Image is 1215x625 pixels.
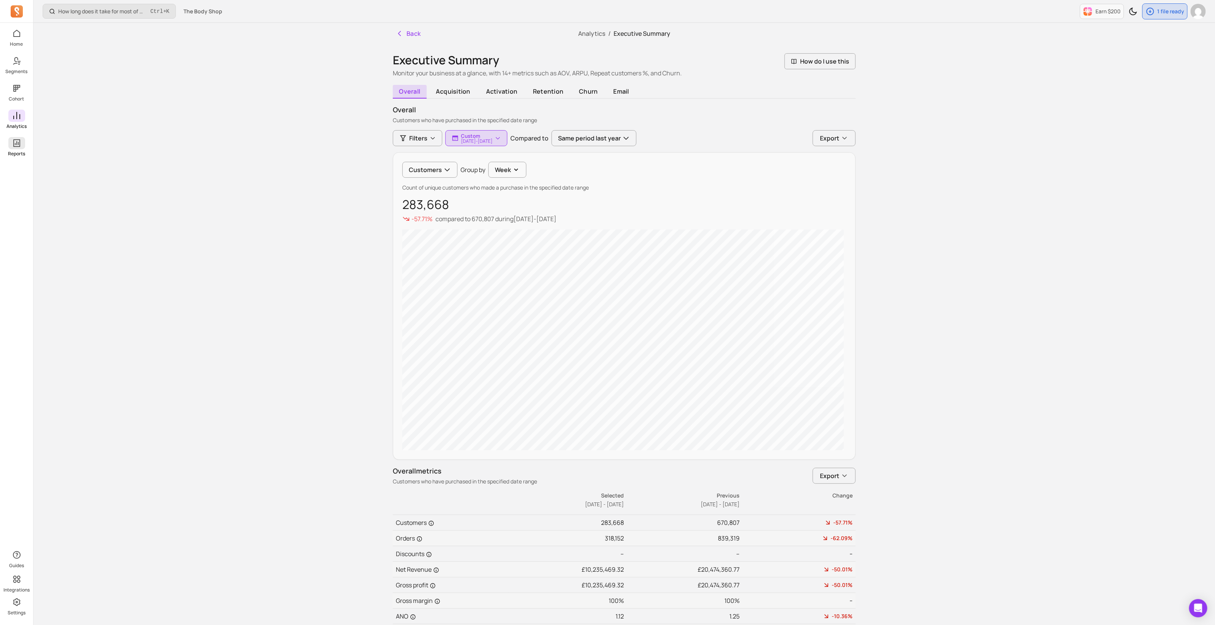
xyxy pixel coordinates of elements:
[701,501,740,508] span: [DATE] - [DATE]
[150,7,169,15] span: +
[1142,3,1188,19] button: 1 file ready
[8,610,26,616] p: Settings
[509,531,624,546] td: 318,152
[625,492,740,499] p: Previous
[461,133,493,139] p: Custom
[402,162,458,178] button: Customers
[1189,599,1207,617] div: Open Intercom Messenger
[435,214,556,223] p: compared to during [DATE] - [DATE]
[402,198,846,211] p: 283,668
[624,531,740,546] td: 839,319
[813,468,856,484] button: Export
[509,577,624,593] td: £10,235,469.32
[552,130,636,146] button: Same period last year
[833,519,853,526] span: -57.71%
[393,69,682,78] p: Monitor your business at a glance, with 14+ metrics such as AOV, ARPU, Repeat customers %, and Ch...
[624,515,740,531] td: 670,807
[183,8,222,15] span: The Body Shop
[393,577,509,593] td: Gross profit
[509,562,624,577] td: £10,235,469.32
[488,162,526,178] button: Week
[409,134,427,143] span: Filters
[573,85,604,98] span: churn
[605,29,614,38] span: /
[509,593,624,609] td: 100%
[430,85,477,98] span: acquisition
[820,471,839,480] span: Export
[166,8,169,14] kbd: K
[393,116,856,124] p: Customers who have purchased in the specified date range
[393,85,427,99] span: overall
[6,69,28,75] p: Segments
[393,26,424,41] button: Back
[58,8,147,15] p: How long does it take for most of my customers to buy again?
[393,515,509,531] td: Customers
[832,581,853,589] span: -50.01%
[10,41,23,47] p: Home
[411,214,432,223] p: -57.71%
[6,123,27,129] p: Analytics
[393,531,509,546] td: Orders
[393,562,509,577] td: Net Revenue
[509,609,624,624] td: 1.12
[509,515,624,531] td: 283,668
[740,492,853,499] p: Change
[607,85,635,98] span: email
[402,184,846,191] p: Count of unique customers who made a purchase in the specified date range
[624,546,740,562] td: --
[624,577,740,593] td: £20,474,360.77
[461,165,485,174] p: Group by
[832,566,853,573] span: -50.01%
[393,466,537,476] p: Overall metrics
[509,546,624,562] td: --
[150,8,163,15] kbd: Ctrl
[393,478,537,485] p: Customers who have purchased in the specified date range
[8,151,25,157] p: Reports
[850,550,853,558] span: --
[43,4,176,19] button: How long does it take for most of my customers to buy again?Ctrl+K
[1126,4,1141,19] button: Toggle dark mode
[578,29,605,38] a: Analytics
[402,230,844,450] canvas: chart
[585,501,624,508] span: [DATE] - [DATE]
[784,53,856,69] button: How do I use this
[472,215,494,223] span: 670,807
[393,53,682,67] h1: Executive Summary
[614,29,670,38] span: Executive Summary
[820,134,839,143] span: Export
[393,130,442,146] button: Filters
[624,593,740,609] td: 100%
[393,546,509,562] td: Discounts
[393,609,509,624] td: ANO
[831,534,853,542] span: -62.09%
[461,139,493,143] p: [DATE] - [DATE]
[179,5,227,18] button: The Body Shop
[3,587,30,593] p: Integrations
[480,85,523,98] span: activation
[509,492,624,499] p: Selected
[813,130,856,146] button: Export
[8,547,25,570] button: Guides
[1157,8,1184,15] p: 1 file ready
[832,612,853,620] span: -10.36%
[9,96,24,102] p: Cohort
[510,134,549,143] p: Compared to
[445,130,507,146] button: Custom[DATE]-[DATE]
[393,593,509,609] td: Gross margin
[393,105,856,115] p: overall
[624,609,740,624] td: 1.25
[527,85,570,98] span: retention
[1191,4,1206,19] img: avatar
[1080,4,1124,19] button: Earn $200
[850,597,853,604] span: --
[9,563,24,569] p: Guides
[624,562,740,577] td: £20,474,360.77
[1095,8,1121,15] p: Earn $200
